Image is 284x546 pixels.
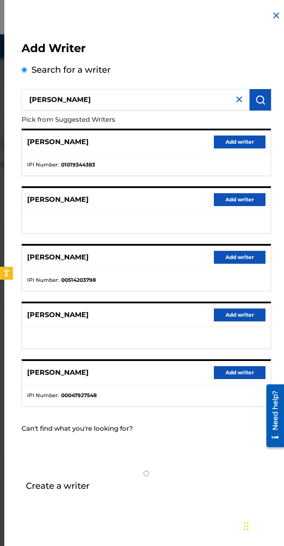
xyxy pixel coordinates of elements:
h2: Add Writer [22,41,271,58]
img: Search Works [255,95,265,105]
strong: 00047927548 [61,392,97,399]
span: IPI Number : [27,161,59,169]
input: Search writer's name or IPI Number [22,89,250,111]
strong: 01019344383 [61,161,95,169]
p: [PERSON_NAME] [27,194,89,205]
label: Search for a writer [31,65,111,75]
p: [PERSON_NAME] [27,252,89,262]
img: close [234,94,244,105]
span: IPI Number : [27,276,59,284]
button: Add writer [214,193,265,206]
span: IPI Number : [27,392,59,399]
iframe: Chat Widget [241,505,284,546]
p: [PERSON_NAME] [27,367,89,378]
div: Drag [244,513,249,539]
p: [PERSON_NAME] [27,310,89,320]
p: [PERSON_NAME] [27,137,89,147]
button: Add writer [214,251,265,264]
strong: 00514203798 [61,276,96,284]
button: Add writer [214,366,265,379]
label: Create a writer [26,481,90,491]
iframe: Resource Center [260,381,284,450]
button: Add writer [214,308,265,321]
p: Pick from Suggested Writers [22,111,172,129]
button: Add writer [214,136,265,148]
div: Can't find what you're looking for? [22,420,271,438]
